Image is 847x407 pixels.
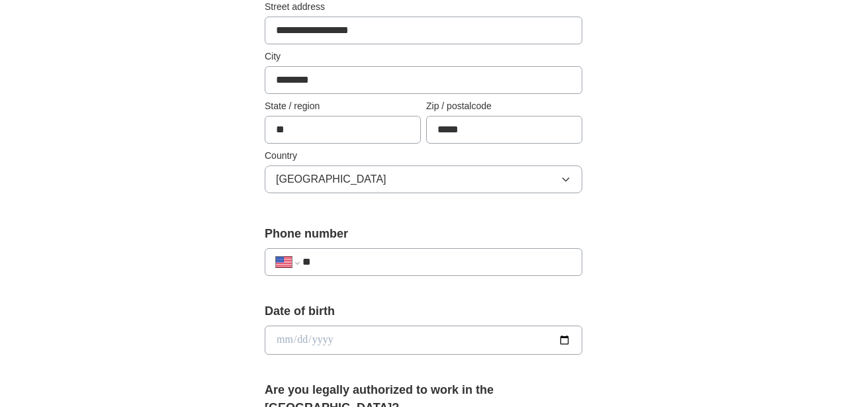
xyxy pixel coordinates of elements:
label: State / region [265,99,421,113]
label: Date of birth [265,302,582,320]
button: [GEOGRAPHIC_DATA] [265,165,582,193]
label: Phone number [265,225,582,243]
span: [GEOGRAPHIC_DATA] [276,171,386,187]
label: City [265,50,582,64]
label: Zip / postalcode [426,99,582,113]
label: Country [265,149,582,163]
